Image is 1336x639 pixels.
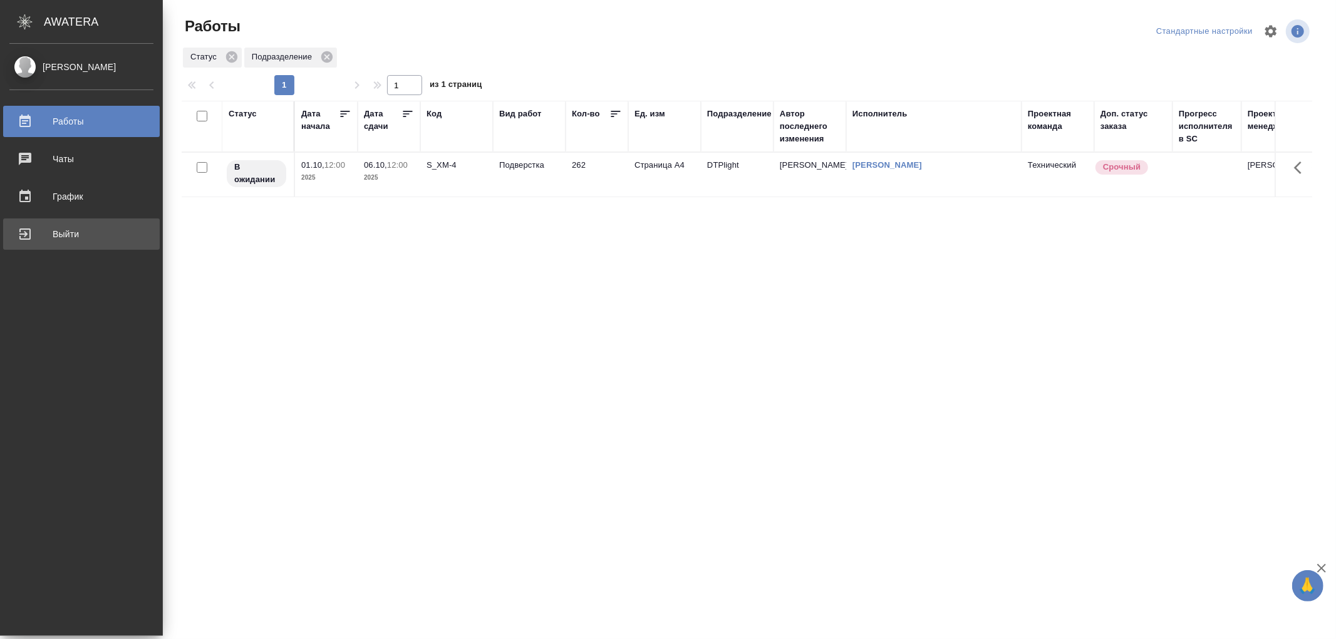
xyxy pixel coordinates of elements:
span: Настроить таблицу [1256,16,1286,46]
div: Кол-во [572,108,600,120]
td: [PERSON_NAME] [774,153,846,197]
div: Статус [183,48,242,68]
p: 2025 [364,171,414,184]
p: 2025 [301,171,351,184]
div: Работы [9,112,153,131]
div: [PERSON_NAME] [9,60,153,74]
td: 262 [566,153,628,197]
div: Проектная команда [1028,108,1088,133]
a: Чаты [3,143,160,175]
p: 06.10, [364,160,387,170]
a: [PERSON_NAME] [852,160,922,170]
div: Прогресс исполнителя в SC [1179,108,1235,145]
div: Код [427,108,442,120]
a: График [3,181,160,212]
div: Подразделение [707,108,772,120]
td: Технический [1022,153,1094,197]
p: В ожидании [234,161,279,186]
p: 01.10, [301,160,324,170]
button: Здесь прячутся важные кнопки [1287,153,1317,183]
div: Вид работ [499,108,542,120]
a: Работы [3,106,160,137]
span: из 1 страниц [430,77,482,95]
div: Чаты [9,150,153,168]
div: split button [1153,22,1256,41]
div: Исполнитель назначен, приступать к работе пока рано [225,159,287,188]
div: Исполнитель [852,108,908,120]
div: AWATERA [44,9,163,34]
div: Подразделение [244,48,337,68]
p: 12:00 [324,160,345,170]
span: Посмотреть информацию [1286,19,1312,43]
div: S_XM-4 [427,159,487,171]
span: Работы [182,16,241,36]
div: Автор последнего изменения [780,108,840,145]
div: Проектные менеджеры [1248,108,1308,133]
div: Ед. изм [634,108,665,120]
td: Страница А4 [628,153,701,197]
div: Выйти [9,225,153,243]
div: Статус [229,108,257,120]
td: DTPlight [701,153,774,197]
td: [PERSON_NAME] [1241,153,1314,197]
div: Дата начала [301,108,339,133]
p: 12:00 [387,160,408,170]
div: Дата сдачи [364,108,401,133]
button: 🙏 [1292,570,1323,601]
a: Выйти [3,218,160,250]
p: Статус [190,51,221,63]
p: Срочный [1103,161,1141,173]
div: График [9,187,153,206]
p: Подразделение [252,51,316,63]
div: Доп. статус заказа [1100,108,1166,133]
p: Подверстка [499,159,559,171]
span: 🙏 [1297,573,1318,599]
